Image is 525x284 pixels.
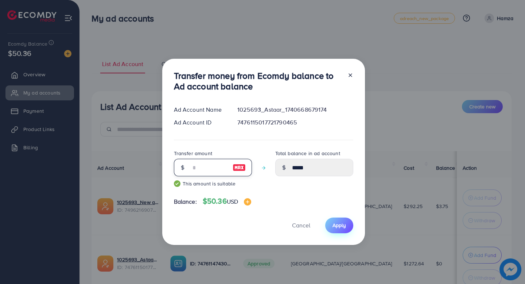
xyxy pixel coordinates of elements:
h3: Transfer money from Ecomdy balance to Ad account balance [174,70,342,92]
label: Transfer amount [174,150,212,157]
label: Total balance in ad account [275,150,340,157]
span: Apply [332,222,346,229]
img: image [233,163,246,172]
div: Ad Account ID [168,118,232,127]
span: Balance: [174,197,197,206]
button: Apply [325,218,353,233]
div: 1025693_Astaar_1740668679174 [232,105,359,114]
small: This amount is suitable [174,180,252,187]
img: guide [174,180,180,187]
span: Cancel [292,221,310,229]
span: USD [227,197,238,206]
div: 7476115017721790465 [232,118,359,127]
button: Cancel [283,218,319,233]
img: image [244,198,251,206]
div: Ad Account Name [168,105,232,114]
h4: $50.36 [203,197,251,206]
